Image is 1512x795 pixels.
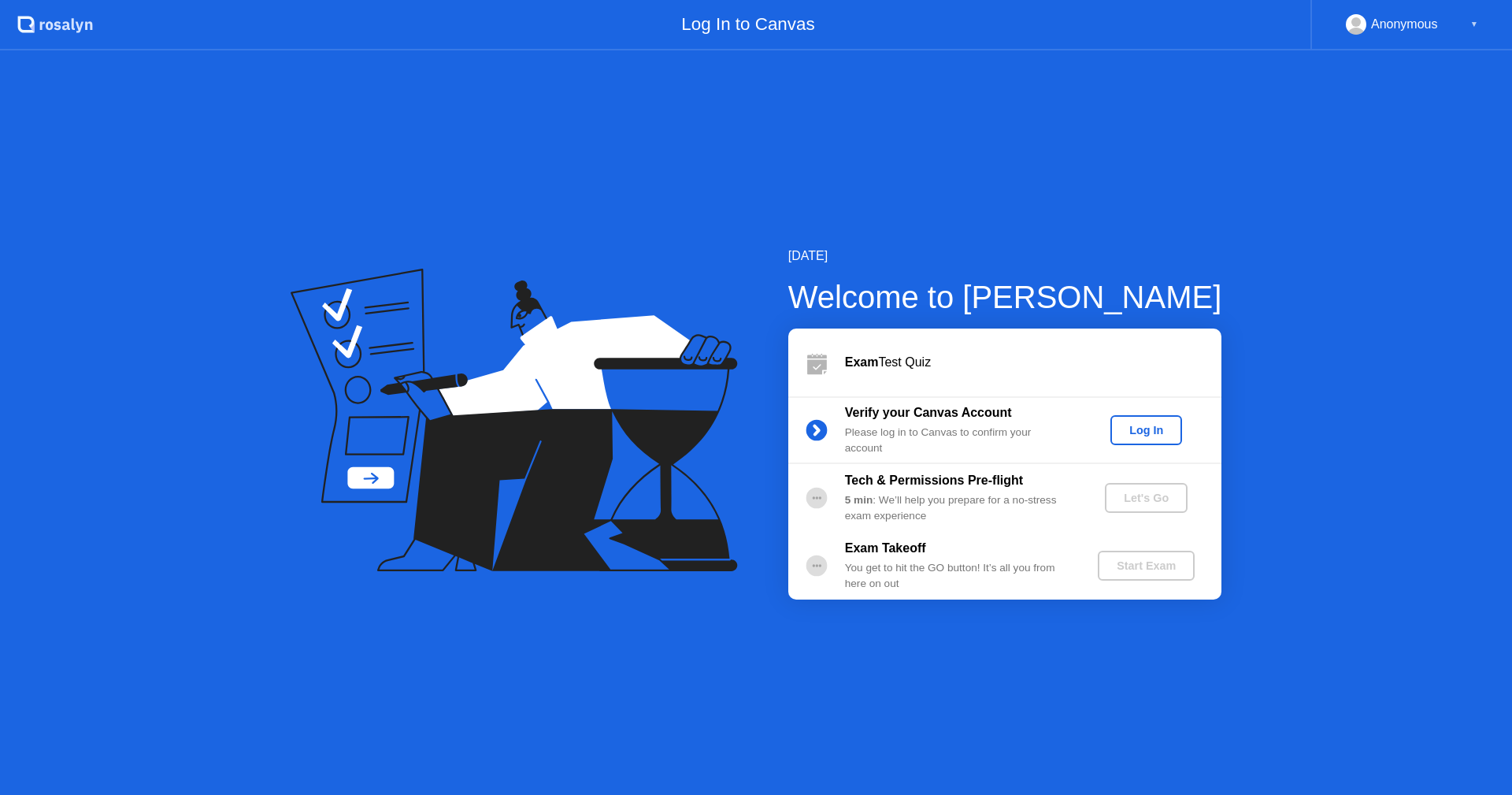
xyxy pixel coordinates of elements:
[845,425,1072,457] div: Please log in to Canvas to confirm your account
[845,406,1012,419] b: Verify your Canvas Account
[845,492,1072,525] div: : We’ll help you prepare for a no-stress exam experience
[1470,14,1478,35] div: ▼
[845,560,1072,593] div: You get to hit the GO button! It’s all you from here on out
[1098,551,1195,581] button: Start Exam
[845,355,879,369] b: Exam
[1117,424,1176,437] div: Log In
[788,247,1222,266] div: [DATE]
[845,474,1023,487] b: Tech & Permissions Pre-flight
[788,273,1222,321] div: Welcome to [PERSON_NAME]
[1110,415,1182,445] button: Log In
[1104,559,1188,572] div: Start Exam
[845,541,926,555] b: Exam Takeoff
[845,494,873,506] b: 5 min
[845,353,1221,372] div: Test Quiz
[1111,492,1181,504] div: Let's Go
[1105,483,1188,513] button: Let's Go
[1371,14,1438,35] div: Anonymous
